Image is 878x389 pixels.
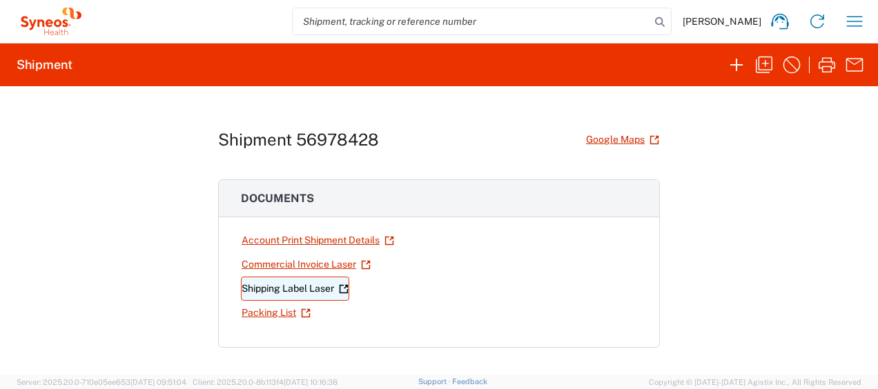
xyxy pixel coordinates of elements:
span: Documents [241,192,314,205]
h2: Shipment [17,57,72,73]
a: Account Print Shipment Details [241,228,395,252]
span: Server: 2025.20.0-710e05ee653 [17,378,186,386]
a: Google Maps [585,128,660,152]
a: Packing List [241,301,311,325]
a: Shipping Label Laser [241,277,349,301]
span: Client: 2025.20.0-8b113f4 [193,378,338,386]
span: [DATE] 09:51:04 [130,378,186,386]
a: Support [418,377,453,386]
span: [DATE] 10:16:38 [284,378,338,386]
span: Copyright © [DATE]-[DATE] Agistix Inc., All Rights Reserved [649,376,861,388]
a: Commercial Invoice Laser [241,252,371,277]
input: Shipment, tracking or reference number [293,8,650,34]
a: Feedback [452,377,487,386]
h1: Shipment 56978428 [218,130,379,150]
